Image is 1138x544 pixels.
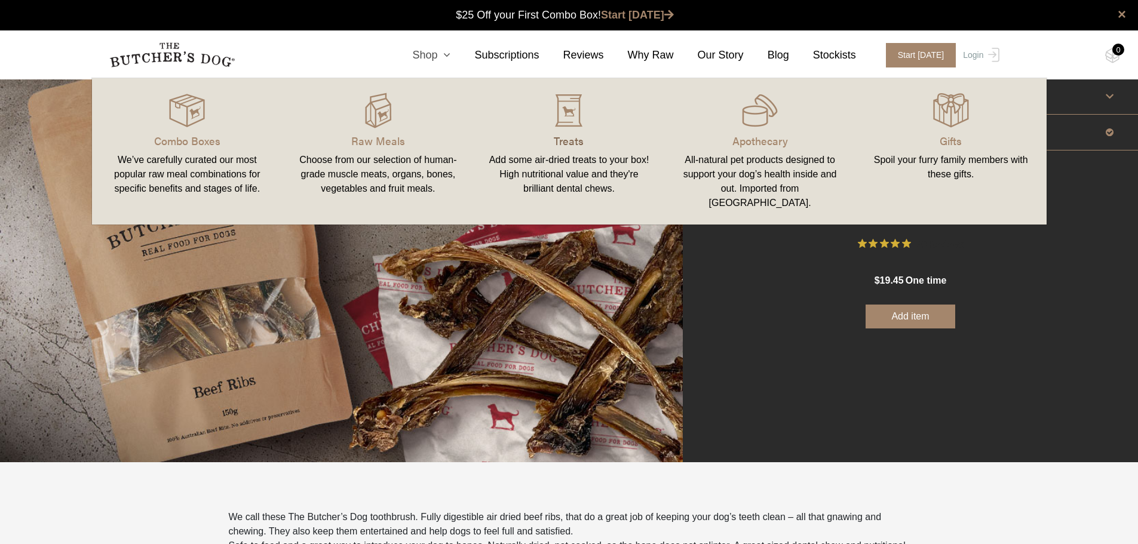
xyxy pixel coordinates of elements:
a: Shop [388,47,450,63]
a: close [1118,7,1126,21]
a: Raw Meals Choose from our selection of human-grade muscle meats, organs, bones, vegetables and fr... [283,90,474,213]
span: one time [906,275,946,285]
button: Add item [866,305,955,328]
img: TBD_Cart-Empty.png [1105,48,1120,63]
p: Gifts [870,133,1032,149]
button: Rated 4.9 out of 5 stars from 20 reviews. Jump to reviews. [858,235,964,253]
a: Subscriptions [450,47,539,63]
p: We call these The Butcher’s Dog toothbrush. Fully digestible air dried beef ribs, that do a great... [229,510,910,539]
span: $ [875,275,880,285]
a: Our Story [674,47,744,63]
a: Combo Boxes We’ve carefully curated our most popular raw meal combinations for specific benefits ... [92,90,283,213]
p: Treats [488,133,651,149]
p: Combo Boxes [106,133,269,149]
a: Treats Add some air-dried treats to your box! High nutritional value and they're brilliant dental... [474,90,665,213]
a: Start [DATE] [601,9,674,21]
span: 19.45 [880,275,904,285]
a: Reviews [539,47,604,63]
a: Why Raw [604,47,674,63]
p: Raw Meals [297,133,459,149]
a: Apothecary All-natural pet products designed to support your dog’s health inside and out. Importe... [664,90,855,213]
div: All-natural pet products designed to support your dog’s health inside and out. Imported from [GEO... [679,153,841,210]
span: 20 Reviews [916,235,964,253]
div: We’ve carefully curated our most popular raw meal combinations for specific benefits and stages o... [106,153,269,196]
div: Choose from our selection of human-grade muscle meats, organs, bones, vegetables and fruit meals. [297,153,459,196]
a: Gifts Spoil your furry family members with these gifts. [855,90,1047,213]
a: Login [960,43,999,67]
p: Apothecary [679,133,841,149]
span: Start [DATE] [886,43,956,67]
a: Stockists [789,47,856,63]
a: Blog [744,47,789,63]
div: 0 [1112,44,1124,56]
div: Add some air-dried treats to your box! High nutritional value and they're brilliant dental chews. [488,153,651,196]
a: Start [DATE] [874,43,961,67]
div: Spoil your furry family members with these gifts. [870,153,1032,182]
